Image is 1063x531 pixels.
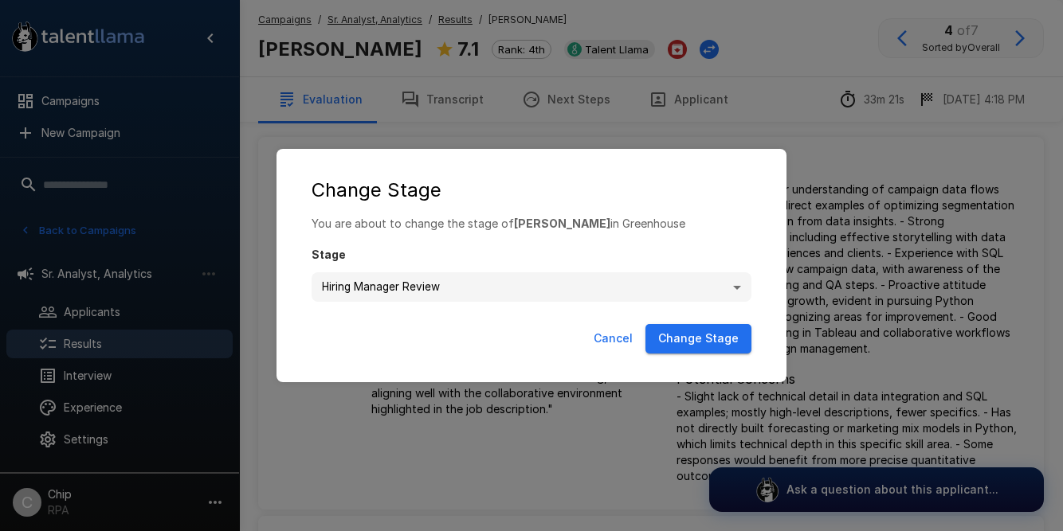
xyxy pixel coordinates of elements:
button: Change Stage [645,324,751,353]
b: [PERSON_NAME] [514,217,610,230]
h2: Change Stage [292,165,771,216]
label: Stage [312,248,751,264]
button: Cancel [587,324,639,353]
p: You are about to change the stage of in Greenhouse [312,216,751,232]
div: Hiring Manager Review [312,272,751,303]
